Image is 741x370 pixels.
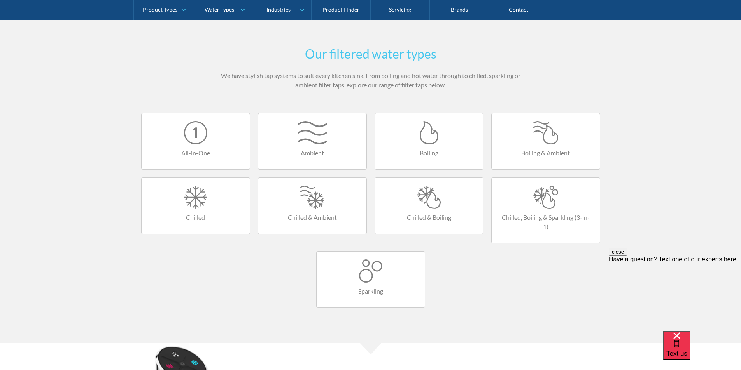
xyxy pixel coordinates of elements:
h2: Our filtered water types [219,45,522,63]
a: Boiling & Ambient [491,113,600,170]
div: Industries [266,6,291,13]
h4: Boiling & Ambient [499,148,592,158]
a: All-in-One [141,113,250,170]
h4: Chilled [149,213,242,222]
a: Chilled, Boiling & Sparkling (3-in-1) [491,177,600,243]
a: Chilled & Boiling [375,177,483,234]
p: We have stylish tap systems to suit every kitchen sink. From boiling and hot water through to chi... [219,71,522,90]
h4: Boiling [383,148,475,158]
h4: Chilled & Boiling [383,213,475,222]
iframe: podium webchat widget bubble [663,331,741,370]
h4: Sparkling [324,287,417,296]
h4: Ambient [266,148,359,158]
a: Sparkling [316,251,425,308]
a: Chilled [141,177,250,234]
a: Chilled & Ambient [258,177,367,234]
a: Boiling [375,113,483,170]
h4: Chilled, Boiling & Sparkling (3-in-1) [499,213,592,231]
a: Ambient [258,113,367,170]
h4: Chilled & Ambient [266,213,359,222]
div: Water Types [205,6,234,13]
div: Product Types [143,6,177,13]
h4: All-in-One [149,148,242,158]
iframe: podium webchat widget prompt [609,248,741,341]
